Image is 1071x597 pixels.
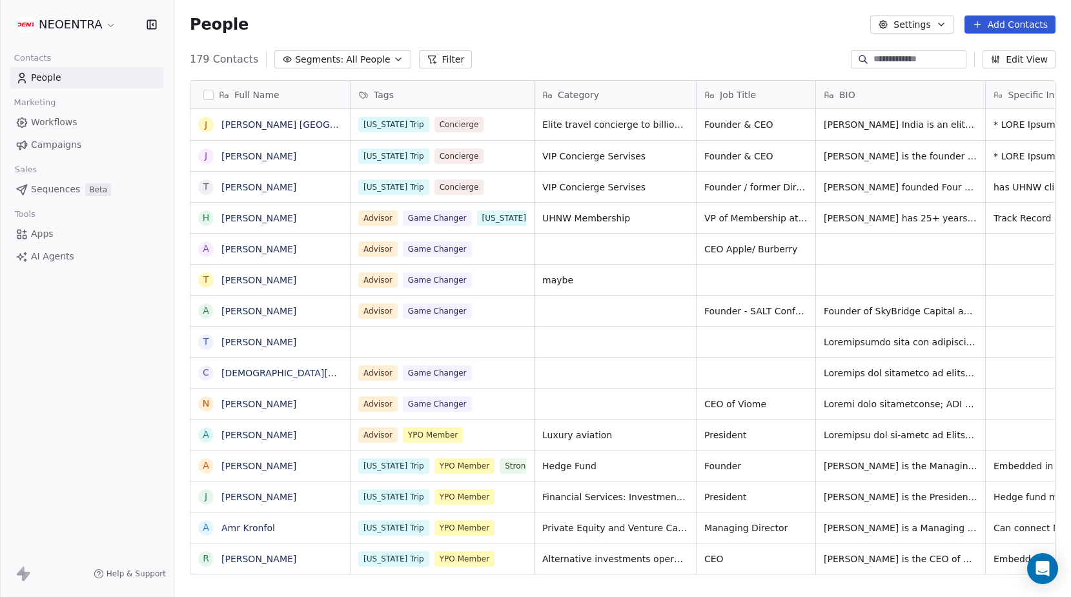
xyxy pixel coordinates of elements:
div: R [203,552,209,565]
span: Segments: [295,53,343,66]
span: Elite travel concierge to billionaires [542,118,688,131]
a: [PERSON_NAME] [221,151,296,161]
span: BIO [839,88,855,101]
span: [PERSON_NAME] India is an elite travel concierge to billionaires, heads of state, and UHNW execut... [824,118,977,131]
button: Edit View [983,50,1056,68]
div: A [203,242,209,256]
div: H [203,211,210,225]
span: Full Name [234,88,280,101]
span: Game Changer [403,365,472,381]
a: Apps [10,223,163,245]
div: J [205,490,207,503]
span: Loremipsu dol si-ametc ad Elitsedd Eius, temporinci ut l etdol magnaa en adm venia qu nostrud exe... [824,429,977,441]
div: Category [535,81,696,108]
a: [PERSON_NAME] [221,244,296,254]
span: Advisor [358,272,398,288]
a: [PERSON_NAME] [221,492,296,502]
div: A [203,304,209,318]
button: Add Contacts [964,15,1056,34]
span: Concierge [434,148,484,164]
button: Settings [870,15,954,34]
span: Sales [9,160,43,179]
span: CEO of Viome [704,398,808,410]
div: A [203,428,209,441]
div: Job Title [697,81,815,108]
a: [PERSON_NAME] [221,182,296,192]
span: Marketing [8,93,61,112]
span: [US_STATE] Trip [477,210,548,226]
div: T [203,273,209,287]
a: [PERSON_NAME] [221,399,296,409]
span: Sequences [31,183,80,196]
span: Loremi dolo sitametconse; ADI el Seddo. Eius, t inci-utla etdoloremag ali enimadm ve QuisNostr, E... [824,398,977,410]
span: [PERSON_NAME] is a Managing Director at Warburg Pincus, one of the world’s leading private equity... [824,521,977,534]
span: maybe [542,274,688,287]
span: Game Changer [403,210,472,226]
span: Advisor [358,365,398,381]
div: BIO [816,81,985,108]
span: Game Changer [403,303,472,319]
span: YPO Member [434,489,495,505]
span: VIP Concierge Servises [542,150,688,163]
a: Amr Kronfol [221,523,275,533]
span: [PERSON_NAME] is the CEO of Arch, a next-gen alternative investments operations platform built to... [824,552,977,565]
span: Founder [704,460,808,472]
div: A [203,459,209,472]
span: President [704,491,808,503]
a: Workflows [10,112,163,133]
span: Help & Support [107,569,166,579]
div: Full Name [190,81,350,108]
button: Filter [419,50,473,68]
span: Game Changer [403,396,472,412]
span: [US_STATE] Trip [358,551,429,567]
span: Founder & CEO [704,118,808,131]
div: grid [190,109,351,575]
div: J [205,118,207,132]
span: Financial Services: Investment Services [542,491,688,503]
span: Luxury aviation [542,429,688,441]
span: [PERSON_NAME] has 25+ years’ experience in UHNW client engagement and high-ticket sales. He spent... [824,212,977,225]
a: [PERSON_NAME] [221,337,296,347]
span: YPO Member [434,458,495,474]
a: [PERSON_NAME] [221,461,296,471]
span: Founder of SkyBridge Capital and the SALT Conference. [PERSON_NAME] built an alternative investme... [824,305,977,318]
span: [PERSON_NAME] is the Managing Partner of Delta Global Management, a hedge fund he launched in [DA... [824,460,977,472]
span: VIP Concierge Servises [542,181,688,194]
span: People [31,71,61,85]
a: SequencesBeta [10,179,163,200]
span: Category [558,88,599,101]
div: T [203,335,209,349]
span: Game Changer [403,241,472,257]
a: [PERSON_NAME] [221,213,296,223]
a: Campaigns [10,134,163,156]
span: People [190,15,249,34]
span: Advisor [358,303,398,319]
span: Private Equity and Venture Capital [542,521,688,534]
div: N [203,397,209,410]
span: [PERSON_NAME] is the President of [PERSON_NAME] [PERSON_NAME] Capital Management, a $38B+ global ... [824,491,977,503]
span: Concierge [434,179,484,195]
button: NEOENTRA [15,14,119,35]
img: Additional.svg [18,17,34,32]
span: Alternative investments operations platform [542,552,688,565]
div: A [203,521,209,534]
span: CEO [704,552,808,565]
a: People [10,67,163,88]
div: Tags [351,81,534,108]
span: Advisor [358,241,398,257]
span: Job Title [720,88,756,101]
a: [DEMOGRAPHIC_DATA][PERSON_NAME] [221,368,399,378]
span: YPO Member [403,427,464,443]
span: YPO Member [434,520,495,536]
span: Loremipsumdo sita con adipiscinge seddoeius. Tempori ut labor etd mag 4-Aliq Enimadmi/Veni/Quis n... [824,336,977,349]
span: Game Changer [403,272,472,288]
a: [PERSON_NAME] [221,306,296,316]
span: [US_STATE] Trip [358,489,429,505]
span: [PERSON_NAME] founded Four Hundred, an invite-only luxury lifestyle concierge serving UHNW member... [824,181,977,194]
span: President [704,429,808,441]
span: Loremips dol sitametco ad elitsed & doeiusm. Temporinci ut l Etdolo magnaal enimadmini ven quisno... [824,367,977,379]
span: [US_STATE] Trip [358,458,429,474]
span: Apps [31,227,54,241]
a: [PERSON_NAME] [GEOGRAPHIC_DATA] [221,119,394,130]
span: [PERSON_NAME] is the founder of Luxury Attaché, a premier lifestyle concierge firm catering to an... [824,150,977,163]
